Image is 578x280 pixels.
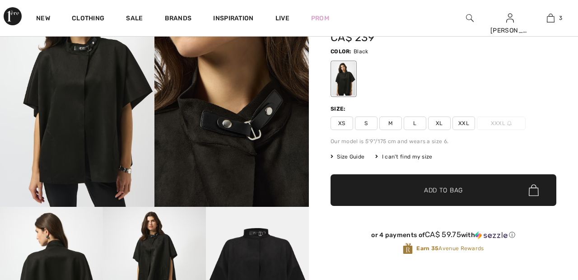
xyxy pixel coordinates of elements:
[506,14,514,22] a: Sign In
[477,117,526,130] span: XXXL
[126,14,143,24] a: Sale
[375,153,432,161] div: I can't find my size
[72,14,104,24] a: Clothing
[311,14,329,23] a: Prom
[331,174,556,206] button: Add to Bag
[507,121,512,126] img: ring-m.svg
[416,244,484,252] span: Avenue Rewards
[275,14,289,23] a: Live
[425,230,461,239] span: CA$ 59.75
[531,13,570,23] a: 3
[424,186,463,195] span: Add to Bag
[490,26,530,35] div: [PERSON_NAME]
[331,230,556,243] div: or 4 payments ofCA$ 59.75withSezzle Click to learn more about Sezzle
[213,14,253,24] span: Inspiration
[355,117,378,130] span: S
[529,184,539,196] img: Bag.svg
[36,14,50,24] a: New
[332,62,355,96] div: Black
[331,105,348,113] div: Size:
[559,14,562,22] span: 3
[416,245,438,252] strong: Earn 35
[379,117,402,130] span: M
[547,13,555,23] img: My Bag
[475,231,508,239] img: Sezzle
[354,48,368,55] span: Black
[4,7,22,25] img: 1ère Avenue
[331,137,556,145] div: Our model is 5'9"/175 cm and wears a size 6.
[452,117,475,130] span: XXL
[403,243,413,255] img: Avenue Rewards
[19,6,38,14] span: Help
[466,13,474,23] img: search the website
[331,48,352,55] span: Color:
[331,31,374,44] span: CA$ 239
[331,117,353,130] span: XS
[506,13,514,23] img: My Info
[165,14,192,24] a: Brands
[331,153,364,161] span: Size Guide
[428,117,451,130] span: XL
[331,230,556,239] div: or 4 payments of with
[404,117,426,130] span: L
